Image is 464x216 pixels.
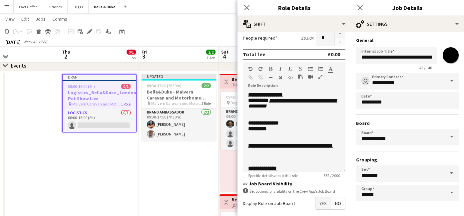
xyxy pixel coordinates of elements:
[226,95,253,100] span: 09:00-16:00 (7h)
[288,75,293,80] button: HTML Code
[202,83,211,88] span: 2/2
[315,197,331,209] span: Yes
[63,90,136,102] h3: Logistics_Bella&Duke_London Pet Show Live
[142,74,216,79] div: Updated
[220,53,229,60] span: 4
[356,37,459,43] h3: General
[68,0,89,13] button: Tuggs
[36,16,46,22] span: Jobs
[14,0,43,13] button: Pact Coffee
[63,109,136,132] app-card-role: Logistics0/108:00-16:00 (8h)
[43,0,68,13] button: Oddbox
[331,197,345,209] span: No
[50,15,70,23] a: Comms
[268,66,273,72] button: Bold
[232,82,281,87] div: [DATE] → [DATE]
[142,89,216,101] h3: Bella&Duke - Malvern Caravan and Motorhome Show
[232,197,281,203] h3: Bella&Duke - Dogfest - [GEOGRAPHIC_DATA] (Team 1)
[89,0,121,13] button: Bella & Duke
[232,203,281,208] div: [DATE] → [DATE]
[268,75,273,80] button: Horizontal Line
[121,84,131,89] span: 0/1
[237,16,351,32] div: Shift
[237,3,351,12] h3: Role Details
[62,74,137,132] app-job-card: Draft08:00-16:00 (8h)0/1Logistics_Bella&Duke_London Pet Show Live Malvern Caravan and Motorhome S...
[142,49,147,55] span: Fri
[243,181,345,187] h3: Job Board Visibility
[206,50,216,55] span: 2/2
[328,51,340,58] div: £0.00
[298,74,303,80] button: Paste as plain text
[5,16,15,22] span: View
[141,53,147,60] span: 3
[318,173,345,178] span: 852 / 2000
[201,101,211,106] span: 1 Role
[232,76,281,82] h3: Bella&Duke - Dogfest - [GEOGRAPHIC_DATA] (Team 2)
[328,66,333,72] button: Text Color
[19,15,32,23] a: Edit
[243,188,345,194] div: Set options for visibility on the Crew App’s Job Board
[68,84,95,89] span: 08:00-16:00 (8h)
[5,39,21,45] div: [DATE]
[127,55,136,60] div: 1 Job
[121,102,131,107] span: 1 Role
[318,74,323,80] button: Fullscreen
[356,120,459,126] h3: Board
[142,108,216,141] app-card-role: Brand Ambassador2/209:30-17:00 (7h30m)[PERSON_NAME][PERSON_NAME]
[298,66,303,72] button: Strikethrough
[301,35,313,41] div: £0.00 x
[3,15,17,23] a: View
[33,15,48,23] a: Jobs
[351,16,464,32] div: Settings
[61,53,70,60] span: 2
[72,102,121,107] span: Malvern Caravan and Motorhome Show
[22,39,39,44] span: Week 40
[278,66,283,72] button: Italic
[147,83,182,88] span: 09:30-17:00 (7h30m)
[356,157,459,163] h3: Grouping
[11,62,26,69] div: Events
[21,16,29,22] span: Edit
[243,51,265,58] div: Total fee
[278,75,283,80] button: Clear Formatting
[414,65,437,70] span: 42 / 140
[207,55,215,60] div: 1 Job
[351,3,464,12] h3: Job Details
[221,108,295,150] app-card-role: Brand Ambassador1/309:00-16:00 (7h)[PERSON_NAME]
[52,16,67,22] span: Comms
[258,66,263,72] button: Redo
[41,39,48,44] div: BST
[221,92,295,150] app-job-card: 09:00-16:00 (7h)1/3 Dogfest - [GEOGRAPHIC_DATA]1 RoleBrand Ambassador1/309:00-16:00 (7h)[PERSON_N...
[142,74,216,141] app-job-card: Updated09:30-17:00 (7h30m)2/2Bella&Duke - Malvern Caravan and Motorhome Show Malvern Caravan and ...
[335,30,345,38] button: Increase
[248,66,253,72] button: Undo
[231,100,280,105] span: Dogfest - [GEOGRAPHIC_DATA]
[151,101,201,106] span: Malvern Caravan and Motorhome Show
[221,49,229,55] span: Sat
[63,75,136,80] div: Draft
[62,49,70,55] span: Thu
[243,35,277,41] label: People required
[308,74,313,80] button: Insert video
[243,200,295,206] label: Display Role on Job Board
[318,66,323,72] button: Ordered List
[288,66,293,72] button: Underline
[127,50,136,55] span: 0/1
[243,173,303,178] span: Specific details about this role
[308,66,313,72] button: Unordered List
